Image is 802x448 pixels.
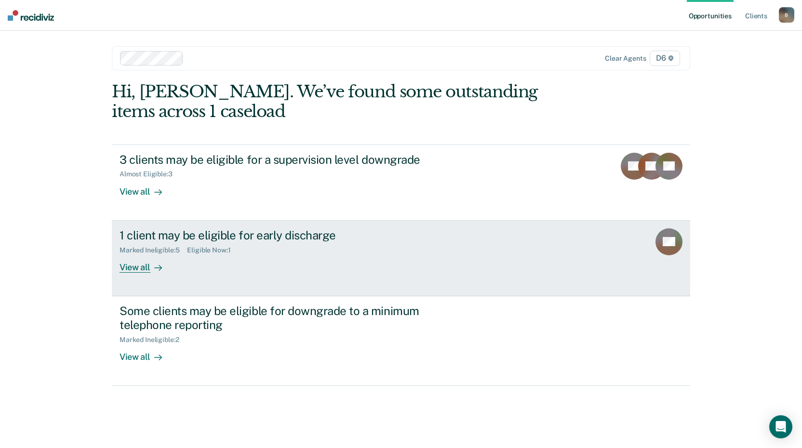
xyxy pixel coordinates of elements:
[112,145,690,221] a: 3 clients may be eligible for a supervision level downgradeAlmost Eligible:3View all
[8,10,54,21] img: Recidiviz
[187,246,238,254] div: Eligible Now : 1
[779,7,794,23] button: B
[769,415,792,438] div: Open Intercom Messenger
[112,296,690,386] a: Some clients may be eligible for downgrade to a minimum telephone reportingMarked Ineligible:2Vie...
[120,304,458,332] div: Some clients may be eligible for downgrade to a minimum telephone reporting
[120,228,458,242] div: 1 client may be eligible for early discharge
[120,170,180,178] div: Almost Eligible : 3
[120,343,174,362] div: View all
[120,178,174,197] div: View all
[605,54,646,63] div: Clear agents
[120,153,458,167] div: 3 clients may be eligible for a supervision level downgrade
[120,254,174,273] div: View all
[120,246,187,254] div: Marked Ineligible : 5
[112,82,575,121] div: Hi, [PERSON_NAME]. We’ve found some outstanding items across 1 caseload
[112,221,690,296] a: 1 client may be eligible for early dischargeMarked Ineligible:5Eligible Now:1View all
[120,336,187,344] div: Marked Ineligible : 2
[650,51,680,66] span: D6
